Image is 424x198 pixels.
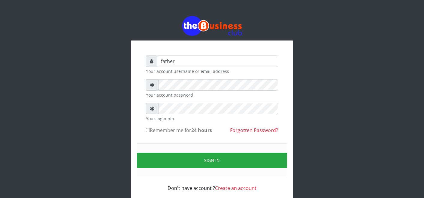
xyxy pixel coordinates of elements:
small: Your login pin [146,115,278,122]
small: Your account username or email address [146,68,278,74]
div: Don't have account ? [146,177,278,192]
a: Forgotten Password? [230,127,278,133]
button: Sign in [137,153,287,168]
input: Username or email address [157,55,278,67]
small: Your account password [146,92,278,98]
input: Remember me for24 hours [146,128,150,132]
label: Remember me for [146,127,212,134]
b: 24 hours [191,127,212,133]
a: Create an account [215,185,256,191]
